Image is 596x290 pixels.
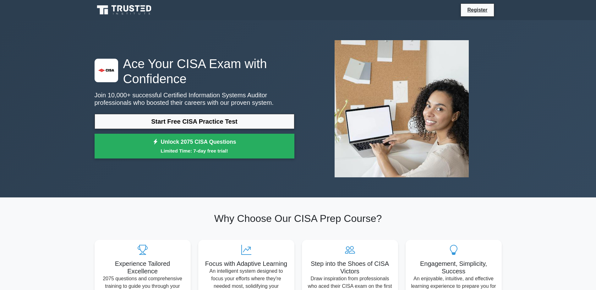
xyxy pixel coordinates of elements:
[100,260,186,275] h5: Experience Tailored Excellence
[95,134,294,159] a: Unlock 2075 CISA QuestionsLimited Time: 7-day free trial!
[203,260,289,267] h5: Focus with Adaptive Learning
[95,212,502,224] h2: Why Choose Our CISA Prep Course?
[95,91,294,106] p: Join 10,000+ successful Certified Information Systems Auditor professionals who boosted their car...
[95,56,294,86] h1: Ace Your CISA Exam with Confidence
[307,260,393,275] h5: Step into the Shoes of CISA Victors
[95,114,294,129] a: Start Free CISA Practice Test
[102,147,287,154] small: Limited Time: 7-day free trial!
[411,260,497,275] h5: Engagement, Simplicity, Success
[463,6,491,14] a: Register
